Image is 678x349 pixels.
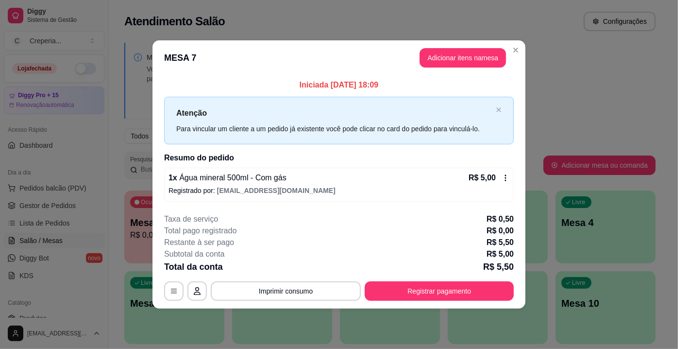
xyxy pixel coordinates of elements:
[164,79,514,91] p: Iniciada [DATE] 18:09
[483,260,514,274] p: R$ 5,50
[211,281,361,301] button: Imprimir consumo
[164,152,514,164] h2: Resumo do pedido
[164,237,234,248] p: Restante à ser pago
[164,260,223,274] p: Total da conta
[177,174,287,182] span: Água mineral 500ml - Com gás
[508,42,524,58] button: Close
[365,281,514,301] button: Registrar pagamento
[169,186,509,195] p: Registrado por:
[487,213,514,225] p: R$ 0,50
[164,225,237,237] p: Total pago registrado
[487,225,514,237] p: R$ 0,00
[176,123,492,134] div: Para vincular um cliente a um pedido já existente você pode clicar no card do pedido para vinculá...
[169,172,287,184] p: 1 x
[496,107,502,113] button: close
[217,187,336,194] span: [EMAIL_ADDRESS][DOMAIN_NAME]
[469,172,496,184] p: R$ 5,00
[176,107,492,119] p: Atenção
[164,213,218,225] p: Taxa de serviço
[487,248,514,260] p: R$ 5,00
[420,48,506,68] button: Adicionar itens namesa
[487,237,514,248] p: R$ 5,50
[164,248,225,260] p: Subtotal da conta
[153,40,525,75] header: MESA 7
